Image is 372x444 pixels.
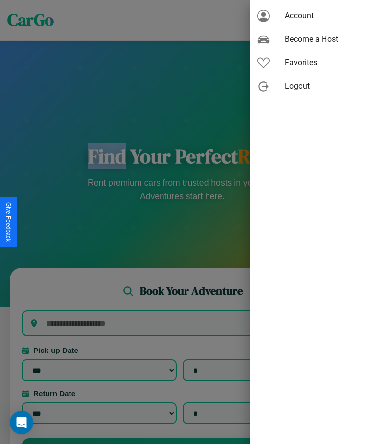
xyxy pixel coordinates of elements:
div: Logout [250,74,372,98]
div: Give Feedback [5,202,12,242]
span: Account [285,10,364,22]
div: Become a Host [250,27,372,51]
div: Favorites [250,51,372,74]
span: Become a Host [285,33,364,45]
span: Favorites [285,57,364,69]
div: Open Intercom Messenger [10,411,33,434]
span: Logout [285,80,364,92]
div: Account [250,4,372,27]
